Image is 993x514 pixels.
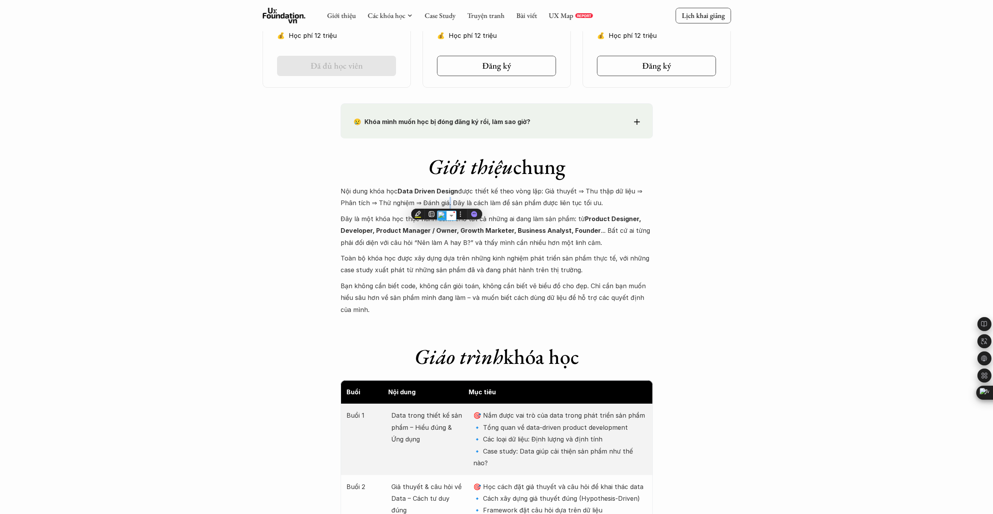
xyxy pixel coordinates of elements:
[398,187,458,195] strong: Data Driven Design
[346,388,360,396] strong: Buổi
[341,213,653,248] p: Đây là một khóa học thực hành dành cho tất cả những ai đang làm sản phẩm: từ ... Bất cứ ai từng p...
[388,388,416,396] strong: Nội dung
[341,185,653,209] p: Nội dung khóa học được thiết kế theo vòng lặp: Giả thuyết ⇒ Thu thập dữ liệu ⇒ Phân tích ⇒ Thử ng...
[516,11,537,20] a: Bài viết
[414,343,503,370] em: Giáo trình
[682,11,725,20] p: Lịch khai giảng
[473,409,647,469] p: 🎯 Nắm được vai trò của data trong phát triển sản phẩm 🔹 Tổng quan về data-driven product developm...
[437,56,556,76] a: Đăng ký
[449,30,556,41] p: Học phí 12 triệu
[549,11,573,20] a: UX Map
[467,11,504,20] a: Truyện tranh
[575,13,593,18] a: REPORT
[341,344,653,369] h1: khóa học
[341,280,653,315] p: Bạn không cần biết code, không cần giỏi toán, không cần biết vẽ biểu đồ cho đẹp. Chỉ cần bạn muốn...
[597,56,716,76] a: Đăng ký
[341,154,653,179] h1: chung
[428,153,513,180] em: Giới thiệu
[577,13,591,18] p: REPORT
[289,30,396,41] p: Học phí 12 triệu
[368,11,405,20] a: Các khóa học
[609,30,716,41] p: Học phí 12 triệu
[437,30,445,41] p: 💰
[597,30,605,41] p: 💰
[425,11,455,20] a: Case Study
[391,409,465,445] p: Data trong thiết kế sản phẩm – Hiểu đúng & Ứng dụng
[311,61,363,71] h5: Đã đủ học viên
[469,388,496,396] strong: Mục tiêu
[675,8,731,23] a: Lịch khai giảng
[354,118,530,126] strong: 😢 Khóa mình muốn học bị đóng đăng ký rồi, làm sao giờ?
[642,61,671,71] h5: Đăng ký
[346,481,384,493] p: Buổi 2
[346,409,384,421] p: Buổi 1
[341,252,653,276] p: Toàn bộ khóa học được xây dựng dựa trên những kinh nghiệm phát triển sản phẩm thực tế, với những ...
[327,11,356,20] a: Giới thiệu
[277,30,285,41] p: 💰
[482,61,511,71] h5: Đăng ký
